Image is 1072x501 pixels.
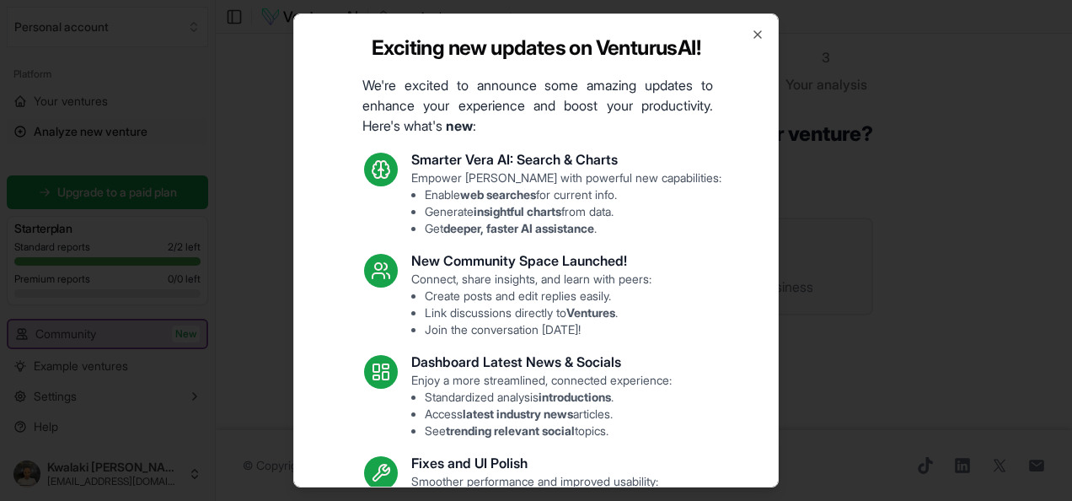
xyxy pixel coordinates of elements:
strong: insightful charts [474,204,561,218]
h2: Exciting new updates on VenturusAI! [372,35,700,62]
li: Access articles. [425,406,672,423]
li: Generate from data. [425,203,721,220]
strong: new [446,117,473,134]
h3: Smarter Vera AI: Search & Charts [411,149,721,170]
li: Enable for current info. [425,186,721,203]
strong: trending relevant social [446,423,575,438]
strong: web searches [460,187,536,202]
strong: latest industry news [463,407,573,421]
li: Standardized analysis . [425,389,672,406]
li: Join the conversation [DATE]! [425,321,651,338]
p: We're excited to announce some amazing updates to enhance your experience and boost your producti... [349,75,726,136]
strong: deeper, faster AI assistance [443,221,594,235]
li: See topics. [425,423,672,439]
li: Link discussions directly to . [425,304,651,321]
strong: Ventures [566,305,615,320]
p: Enjoy a more streamlined, connected experience: [411,372,672,439]
strong: introductions [539,390,611,404]
h3: Fixes and UI Polish [411,453,658,473]
h3: New Community Space Launched! [411,250,651,271]
li: Get . [425,220,721,237]
h3: Dashboard Latest News & Socials [411,352,672,372]
p: Connect, share insights, and learn with peers: [411,271,651,338]
li: Create posts and edit replies easily. [425,288,651,304]
p: Empower [PERSON_NAME] with powerful new capabilities: [411,170,721,237]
